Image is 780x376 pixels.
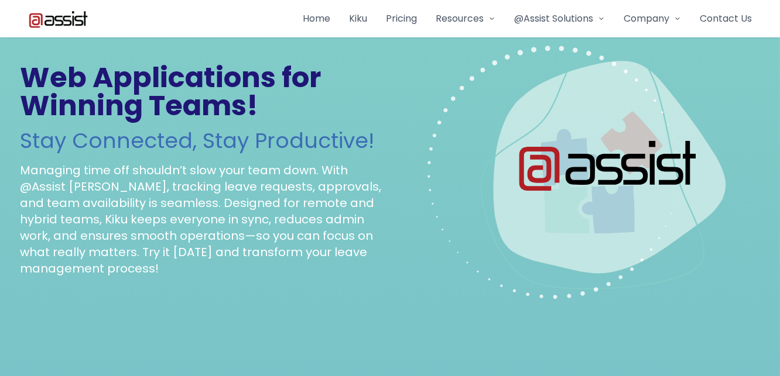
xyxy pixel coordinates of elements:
[349,12,367,26] a: Kiku
[386,12,417,26] a: Pricing
[721,318,766,362] iframe: Drift Widget Chat Controller
[700,12,752,26] a: Contact Us
[624,12,669,26] span: Company
[20,64,385,120] h1: Web Applications for Winning Teams!
[20,129,385,153] h2: Stay Connected, Stay Productive!
[20,162,385,277] p: Managing time off shouldn’t slow your team down. With @Assist [PERSON_NAME], tracking leave reque...
[427,20,727,320] img: Hero illustration
[514,12,593,26] span: @Assist Solutions
[303,12,330,26] a: Home
[28,9,88,28] img: Atassist Logo
[436,12,484,26] span: Resources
